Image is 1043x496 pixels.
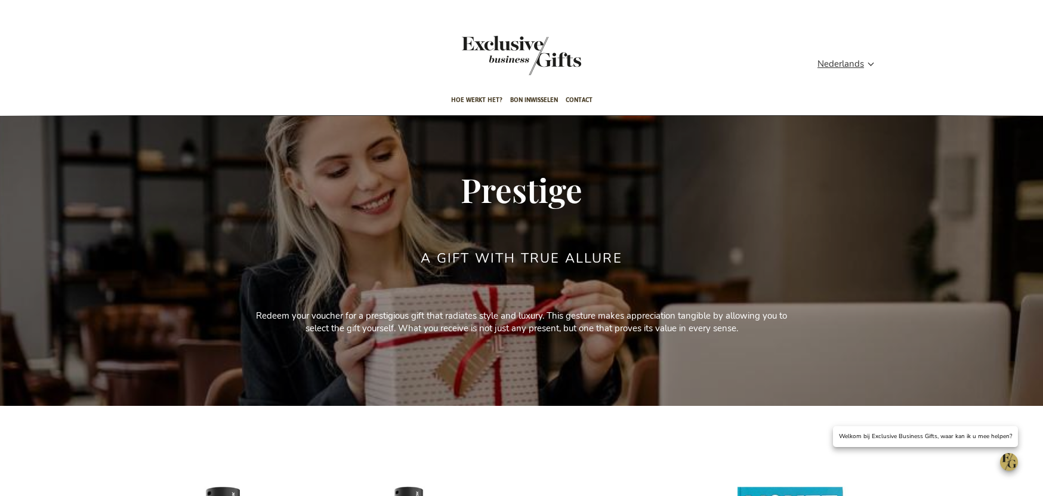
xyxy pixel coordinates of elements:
span: Prestige [461,167,582,211]
p: Redeem your voucher for a prestigious gift that radiates style and luxury. This gesture makes app... [253,310,790,335]
span: Contact [566,86,593,114]
div: Nederlands [817,57,882,71]
span: Hoe werkt het? [451,86,502,114]
span: Nederlands [817,57,864,71]
span: Bon inwisselen [510,86,558,114]
h2: a gift with true allure [421,251,622,266]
